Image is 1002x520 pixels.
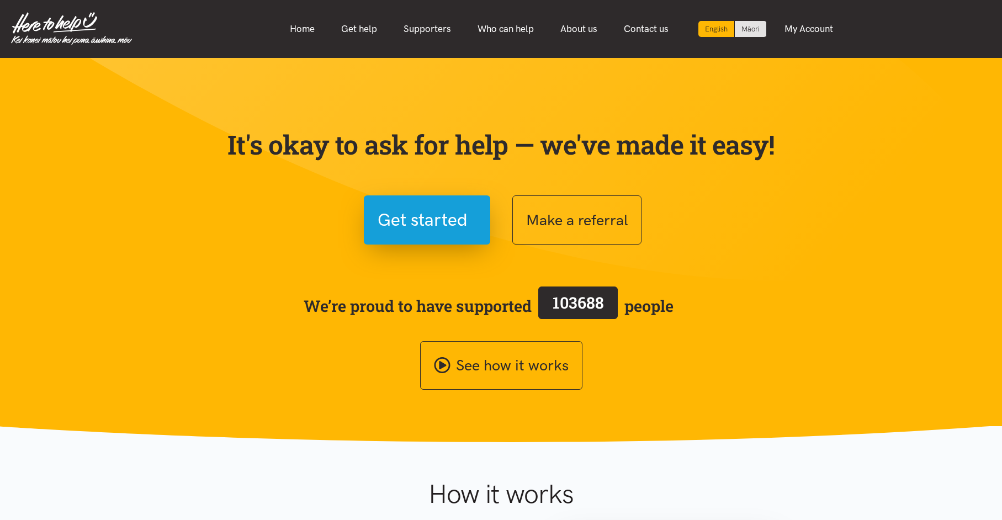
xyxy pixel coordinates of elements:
[11,12,132,45] img: Home
[698,21,735,37] div: Current language
[771,17,846,41] a: My Account
[364,195,490,245] button: Get started
[532,284,624,327] a: 103688
[378,206,468,234] span: Get started
[225,129,777,161] p: It's okay to ask for help — we've made it easy!
[547,17,611,41] a: About us
[698,21,767,37] div: Language toggle
[304,284,674,327] span: We’re proud to have supported people
[464,17,547,41] a: Who can help
[611,17,682,41] a: Contact us
[512,195,642,245] button: Make a referral
[390,17,464,41] a: Supporters
[277,17,328,41] a: Home
[735,21,766,37] a: Switch to Te Reo Māori
[321,478,681,510] h1: How it works
[420,341,582,390] a: See how it works
[328,17,390,41] a: Get help
[553,292,604,313] span: 103688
